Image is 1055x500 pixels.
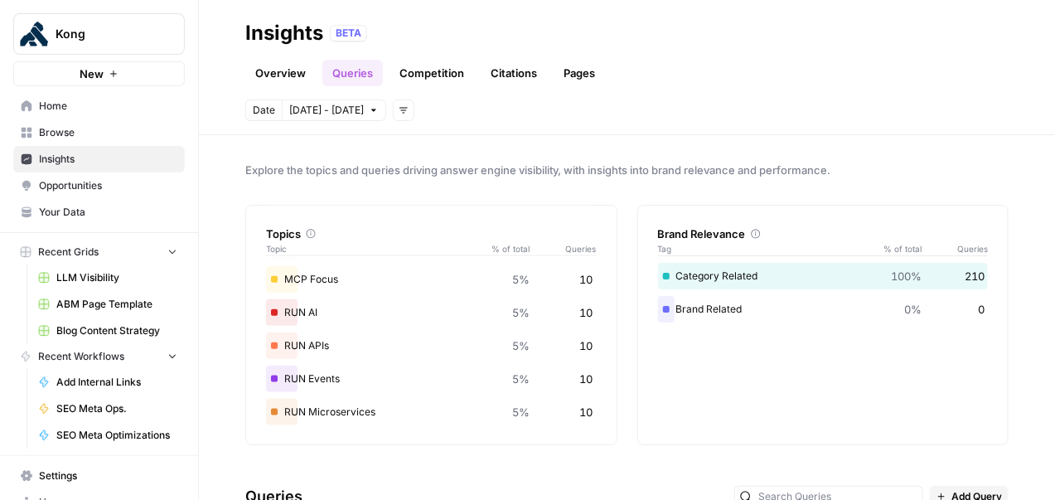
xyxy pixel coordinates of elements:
span: 100% [891,268,922,284]
span: Opportunities [39,178,177,193]
a: Your Data [13,199,185,226]
div: RUN APIs [266,333,597,359]
span: Explore the topics and queries driving answer engine visibility, with insights into brand relevan... [245,162,1009,178]
span: Queries [922,242,988,255]
span: 210 [965,268,985,284]
span: 10 [580,271,593,288]
span: Home [39,99,177,114]
span: 5% [513,404,530,420]
div: RUN Microservices [266,399,597,425]
a: Blog Content Strategy [31,318,185,344]
div: RUN AI [266,299,597,326]
span: Date [253,103,275,118]
button: Recent Workflows [13,344,185,369]
span: 10 [580,404,593,420]
span: Browse [39,125,177,140]
span: Topic [266,242,481,255]
a: Citations [481,60,547,86]
a: Add Internal Links [31,369,185,396]
span: 10 [580,371,593,387]
span: % of total [481,242,530,255]
a: Queries [322,60,383,86]
div: Insights [245,20,323,46]
span: 5% [513,337,530,354]
button: [DATE] - [DATE] [282,100,386,121]
span: Recent Grids [38,245,99,260]
div: RUN Events [266,366,597,392]
a: Pages [554,60,605,86]
span: [DATE] - [DATE] [289,103,364,118]
span: Add Internal Links [56,375,177,390]
a: Insights [13,146,185,172]
span: Settings [39,468,177,483]
a: Overview [245,60,316,86]
span: 10 [580,304,593,321]
button: New [13,61,185,86]
span: Kong [56,26,156,42]
span: 5% [513,271,530,288]
span: Your Data [39,205,177,220]
a: Home [13,93,185,119]
div: Category Related [658,263,989,289]
a: Browse [13,119,185,146]
span: Tag [658,242,873,255]
a: ABM Page Template [31,291,185,318]
a: SEO Meta Optimizations [31,422,185,449]
img: Kong Logo [19,19,49,49]
span: LLM Visibility [56,270,177,285]
div: Topics [266,226,597,242]
a: LLM Visibility [31,265,185,291]
span: Blog Content Strategy [56,323,177,338]
a: SEO Meta Ops. [31,396,185,422]
div: Brand Related [658,296,989,323]
span: Insights [39,152,177,167]
a: Opportunities [13,172,185,199]
span: New [80,66,104,82]
button: Recent Grids [13,240,185,265]
div: Brand Relevance [658,226,989,242]
button: Workspace: Kong [13,13,185,55]
span: SEO Meta Ops. [56,401,177,416]
span: 5% [513,304,530,321]
span: 5% [513,371,530,387]
span: 10 [580,337,593,354]
span: ABM Page Template [56,297,177,312]
span: % of total [872,242,922,255]
span: Queries [530,242,597,255]
a: Settings [13,463,185,489]
span: 0 [978,301,985,318]
span: 0% [904,301,922,318]
span: SEO Meta Optimizations [56,428,177,443]
div: MCP Focus [266,266,597,293]
a: Competition [390,60,474,86]
span: Recent Workflows [38,349,124,364]
div: BETA [330,25,367,41]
